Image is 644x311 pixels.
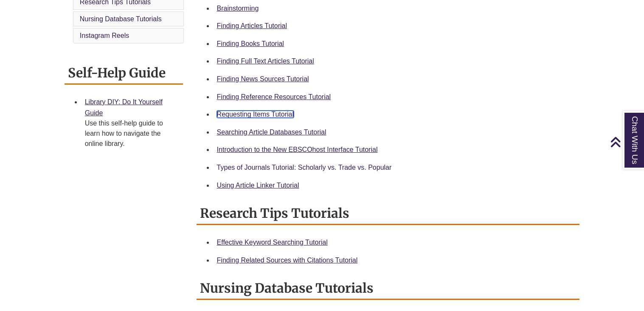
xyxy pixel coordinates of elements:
[85,118,176,149] div: Use this self-help guide to learn how to navigate the online library.
[65,62,183,85] h2: Self-Help Guide
[217,93,331,100] a: Finding Reference Resources Tutorial
[217,75,309,83] a: Finding News Sources Tutorial
[217,5,259,12] a: Brainstorming
[197,203,580,225] h2: Research Tips Tutorials
[610,136,642,148] a: Back to Top
[217,239,328,246] a: Effective Keyword Searching Tutorial
[217,164,392,171] a: Types of Journals Tutorial: Scholarly vs. Trade vs. Popular
[217,40,284,47] a: Finding Books Tutorial
[217,257,358,264] a: Finding Related Sources with Citations Tutorial
[217,128,326,136] a: Searching Article Databases Tutorial
[197,277,580,300] h2: Nursing Database Tutorials
[217,111,294,118] a: Requesting Items Tutorial
[80,32,129,39] a: Instagram Reels
[217,22,287,29] a: Finding Articles Tutorial
[80,15,162,23] a: Nursing Database Tutorials
[217,182,299,189] a: Using Article Linker Tutorial
[217,57,314,65] a: Finding Full Text Articles Tutorial
[217,146,378,153] a: Introduction to the New EBSCOhost Interface Tutorial
[85,98,163,117] a: Library DIY: Do It Yourself Guide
